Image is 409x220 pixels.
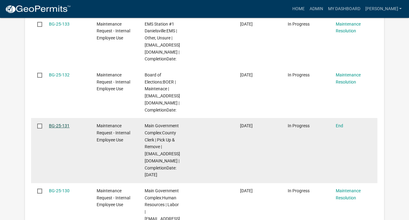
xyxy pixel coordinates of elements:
[49,188,70,193] a: BG-25-130
[240,22,253,26] span: 10/08/2025
[363,3,404,15] a: [PERSON_NAME]
[49,72,70,77] a: BG-25-132
[49,123,70,128] a: BG-25-131
[97,72,130,92] span: Maintenance Request - Internal Employee Use
[97,123,130,142] span: Maintenance Request - Internal Employee Use
[97,188,130,207] span: Maintenance Request - Internal Employee Use
[335,188,360,200] a: Maintenance Resolution
[335,72,360,84] a: Maintenance Resolution
[97,22,130,41] span: Maintenance Request - Internal Employee Use
[240,123,253,128] span: 10/06/2025
[240,188,253,193] span: 10/03/2025
[290,3,307,15] a: Home
[288,123,310,128] span: In Progress
[49,22,70,26] a: BG-25-133
[325,3,363,15] a: My Dashboard
[335,123,343,128] a: End
[335,22,360,34] a: Maintenance Resolution
[288,188,310,193] span: In Progress
[240,72,253,77] span: 10/07/2025
[288,72,310,77] span: In Progress
[307,3,325,15] a: Admin
[288,22,310,26] span: In Progress
[144,22,180,62] span: EMS Station #1 Danielsville:EMS | Other, Unsure | nmcdaniel@madisonco.us | CompletionDate:
[144,72,180,112] span: Board of Elections:BOER | Maintenace | pmetz@madisonco.us | CompletionDate:
[144,123,180,177] span: Main Government Complex:County Clerk | Pick Up & Remove | cstephen@madisonco.us | CompletionDate:...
